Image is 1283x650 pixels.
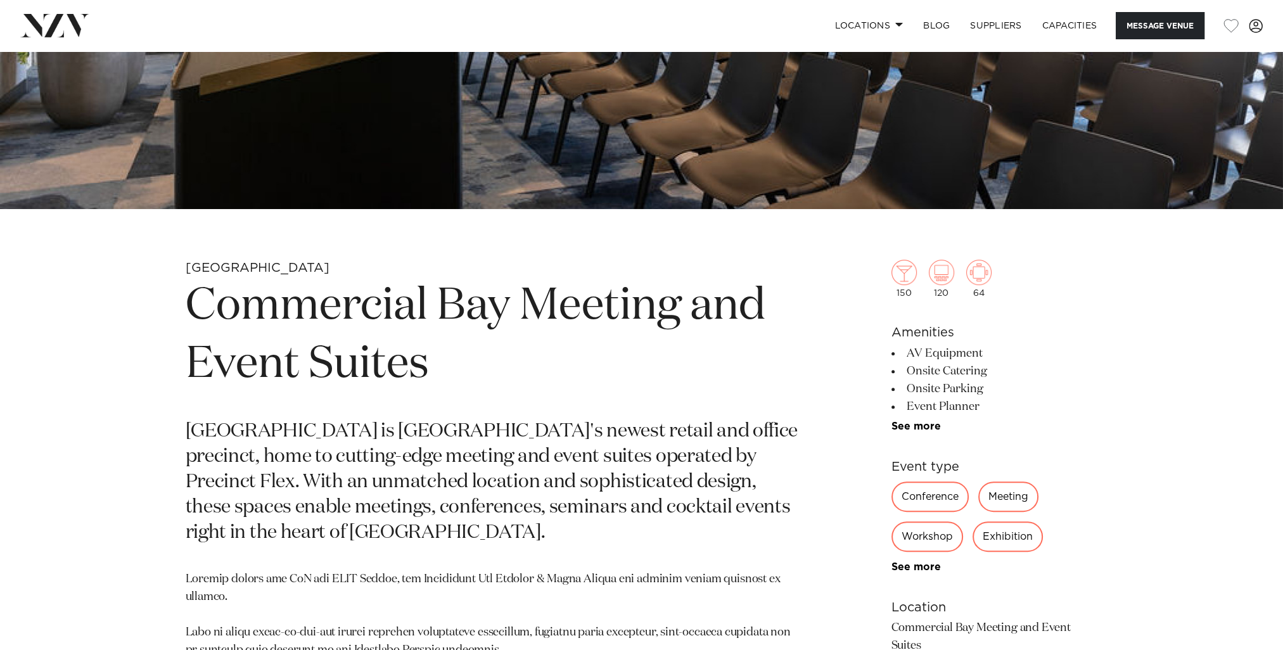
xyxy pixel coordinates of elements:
[891,362,1098,380] li: Onsite Catering
[824,12,913,39] a: Locations
[891,398,1098,416] li: Event Planner
[966,260,992,285] img: meeting.png
[978,481,1038,512] div: Meeting
[960,12,1031,39] a: SUPPLIERS
[186,277,801,394] h1: Commercial Bay Meeting and Event Suites
[891,260,917,285] img: cocktail.png
[913,12,960,39] a: BLOG
[929,260,954,298] div: 120
[891,598,1098,617] h6: Location
[186,419,801,545] p: [GEOGRAPHIC_DATA] is [GEOGRAPHIC_DATA]'s newest retail and office precinct, home to cutting-edge ...
[891,380,1098,398] li: Onsite Parking
[891,457,1098,476] h6: Event type
[1032,12,1107,39] a: Capacities
[891,345,1098,362] li: AV Equipment
[20,14,89,37] img: nzv-logo.png
[966,260,992,298] div: 64
[973,521,1043,552] div: Exhibition
[1116,12,1204,39] button: Message Venue
[891,521,963,552] div: Workshop
[891,260,917,298] div: 150
[186,262,329,274] small: [GEOGRAPHIC_DATA]
[891,481,969,512] div: Conference
[929,260,954,285] img: theatre.png
[891,323,1098,342] h6: Amenities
